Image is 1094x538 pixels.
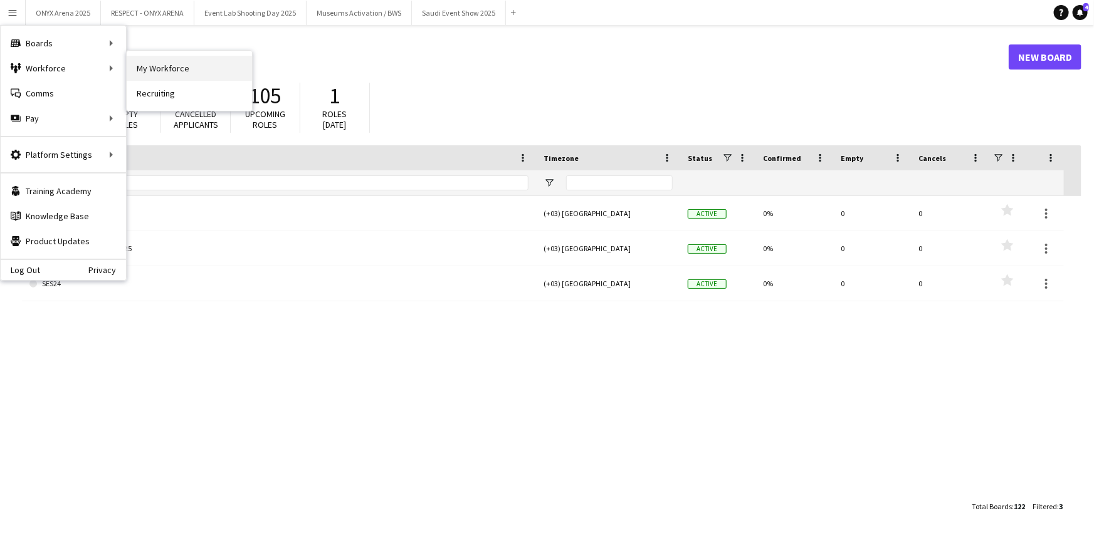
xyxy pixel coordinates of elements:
[755,266,833,301] div: 0%
[833,231,911,266] div: 0
[250,82,281,110] span: 105
[544,153,579,163] span: Timezone
[22,48,1009,66] h1: Boards
[1059,502,1063,511] span: 3
[566,175,673,190] input: Timezone Filter Input
[688,153,712,163] span: Status
[911,231,989,266] div: 0
[1033,494,1063,519] div: :
[307,1,412,25] button: Museums Activation / BWS
[972,494,1025,519] div: :
[1,178,126,204] a: Training Academy
[323,108,347,130] span: Roles [DATE]
[127,56,252,81] a: My Workforce
[1,204,126,229] a: Knowledge Base
[174,108,218,130] span: Cancelled applicants
[29,196,529,231] a: Guns N' Roses - VIB
[1014,502,1025,511] span: 122
[1,31,126,56] div: Boards
[1,81,126,106] a: Comms
[245,108,285,130] span: Upcoming roles
[1,106,126,131] div: Pay
[536,231,680,266] div: (+03) [GEOGRAPHIC_DATA]
[688,279,727,289] span: Active
[1073,5,1088,20] a: 4
[536,266,680,301] div: (+03) [GEOGRAPHIC_DATA]
[911,266,989,301] div: 0
[88,265,126,275] a: Privacy
[1,229,126,254] a: Product Updates
[52,175,529,190] input: Board name Filter Input
[194,1,307,25] button: Event Lab Shooting Day 2025
[688,244,727,254] span: Active
[841,153,863,163] span: Empty
[1,142,126,167] div: Platform Settings
[1009,44,1081,70] a: New Board
[833,266,911,301] div: 0
[29,231,529,266] a: Respect - Guns N' Roses 2025
[918,153,946,163] span: Cancels
[412,1,506,25] button: Saudi Event Show 2025
[127,81,252,106] a: Recruiting
[755,231,833,266] div: 0%
[1,265,40,275] a: Log Out
[544,177,555,189] button: Open Filter Menu
[26,1,101,25] button: ONYX Arena 2025
[911,196,989,230] div: 0
[972,502,1012,511] span: Total Boards
[1,56,126,81] div: Workforce
[833,196,911,230] div: 0
[29,266,529,301] a: SES24
[101,1,194,25] button: RESPECT - ONYX ARENA
[688,209,727,219] span: Active
[755,196,833,230] div: 0%
[1083,3,1089,11] span: 4
[330,82,340,110] span: 1
[536,196,680,230] div: (+03) [GEOGRAPHIC_DATA]
[763,153,801,163] span: Confirmed
[1033,502,1057,511] span: Filtered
